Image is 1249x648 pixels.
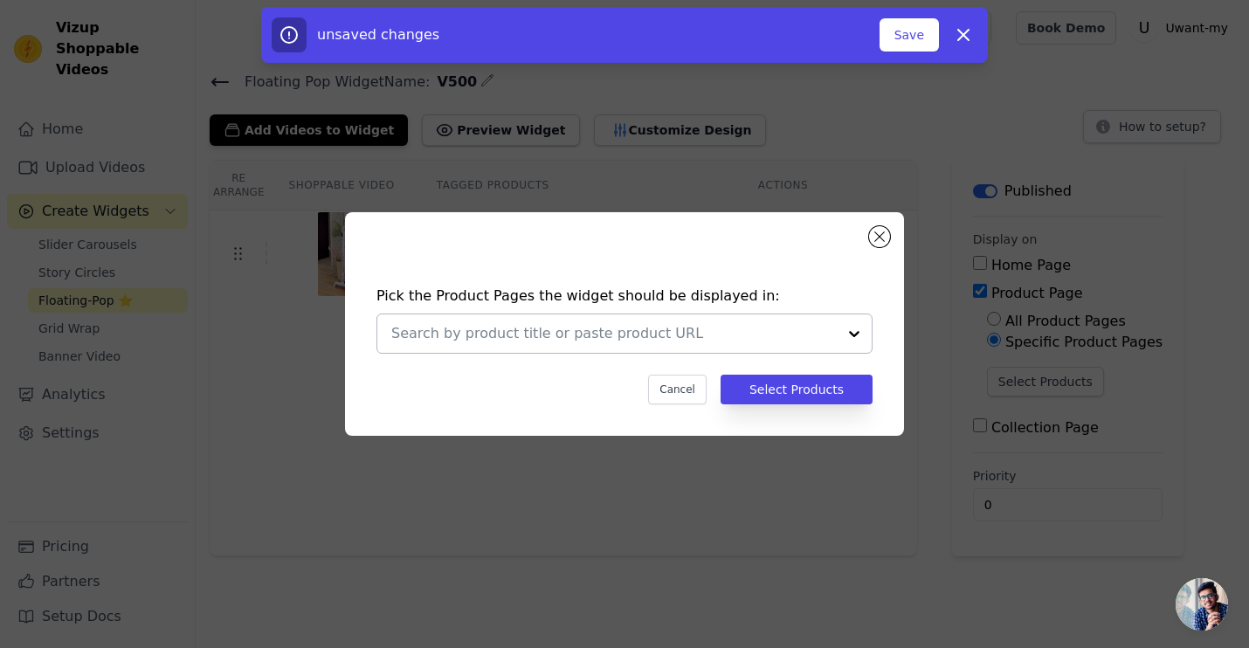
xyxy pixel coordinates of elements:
[317,26,439,43] span: unsaved changes
[869,226,890,247] button: Close modal
[648,375,707,404] button: Cancel
[391,323,837,344] input: Search by product title or paste product URL
[376,286,873,307] h4: Pick the Product Pages the widget should be displayed in:
[1176,578,1228,631] div: Open chat
[721,375,873,404] button: Select Products
[880,18,939,52] button: Save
